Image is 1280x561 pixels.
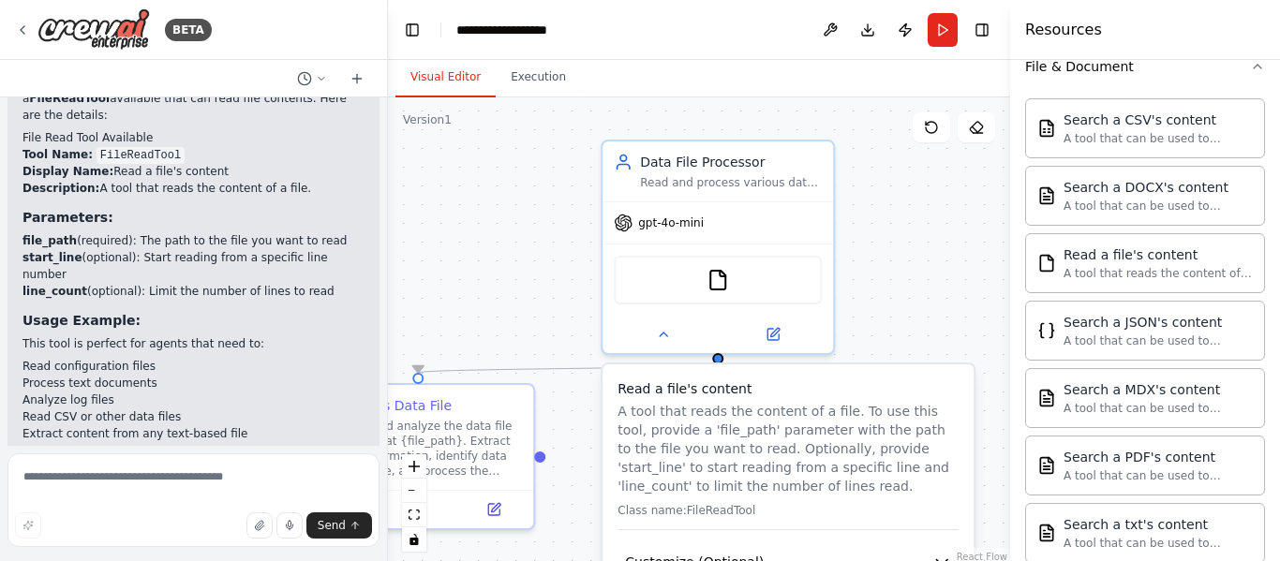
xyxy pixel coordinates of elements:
p: Class name: FileReadTool [618,503,959,518]
div: A tool that can be used to semantic search a query from a MDX's content. [1064,401,1253,416]
strong: start_line [22,251,82,264]
span: gpt-4o-mini [638,215,704,230]
li: Read configuration files [22,358,365,375]
div: React Flow controls [402,454,426,552]
h4: Resources [1025,19,1102,41]
img: JSONSearchTool [1037,321,1056,340]
strong: line_count [22,285,87,298]
div: Process Data File [340,396,452,415]
img: FileReadTool [707,269,729,291]
button: Execution [496,58,581,97]
img: DOCXSearchTool [1037,186,1056,205]
li: Extract content from any text-based file [22,425,365,442]
div: A tool that can be used to semantic search a query from a PDF's content. [1064,468,1253,483]
button: Improve this prompt [15,512,41,539]
h3: Parameters: [22,208,365,227]
button: toggle interactivity [402,527,426,552]
g: Edge from aab5e8de-7242-4a5d-8e80-d8d231f28830 to 8a1985e7-abba-4de8-8102-d40b76142f4a [409,354,727,383]
div: Data File ProcessorRead and process various data files ({file_type}) to extract, analyze, and for... [601,140,835,355]
div: A tool that can be used to semantic search a query from a txt's content. [1064,536,1253,551]
button: Click to speak your automation idea [276,512,303,539]
button: Open in side panel [720,323,826,346]
h3: Read a file's content [618,379,959,398]
strong: Tool Name: [22,148,93,161]
button: Start a new chat [342,67,372,90]
div: Read and process various data files ({file_type}) to extract, analyze, and format the information... [640,175,822,190]
li: (required): The path to the file you want to read [22,232,365,249]
div: Read and analyze the data file located at {file_path}. Extract key information, identify data str... [340,419,522,479]
div: Search a PDF's content [1064,448,1253,466]
div: A tool that reads the content of a file. To use this tool, provide a 'file_path' parameter with t... [1064,266,1253,281]
div: File & Document [1025,57,1134,76]
img: PDFSearchTool [1037,456,1056,475]
li: Read CSV or other data files [22,408,365,425]
button: Open in side panel [462,498,527,521]
p: A tool that reads the content of a file. To use this tool, provide a 'file_path' parameter with t... [618,402,959,495]
h3: Usage Example: [22,311,365,330]
strong: file_path [22,234,77,247]
li: Process text documents [22,375,365,391]
div: Search a MDX's content [1064,380,1253,399]
div: Data File Processor [640,153,822,171]
button: File & Document [1025,42,1265,91]
div: A tool that can be used to semantic search a query from a CSV's content. [1064,131,1253,146]
strong: Description: [22,182,99,195]
strong: FileReadTool [29,92,110,105]
nav: breadcrumb [456,21,569,39]
button: Hide left sidebar [399,17,425,43]
button: zoom out [402,479,426,503]
img: TXTSearchTool [1037,524,1056,542]
span: Send [318,518,346,533]
h2: File Read Tool Available [22,129,365,146]
p: Read a file's content A tool that reads the content of a file. [22,146,365,197]
div: Search a CSV's content [1064,111,1253,129]
img: MDXSearchTool [1037,389,1056,407]
button: Visual Editor [395,58,496,97]
img: CSVSearchTool [1037,119,1056,138]
li: (optional): Limit the number of lines to read [22,283,365,300]
code: FileReadTool [97,147,185,164]
img: FileReadTool [1037,254,1056,273]
div: Process Data FileRead and analyze the data file located at {file_path}. Extract key information, ... [301,383,535,530]
img: Logo [37,8,150,51]
button: Send [306,512,372,539]
div: Search a DOCX's content [1064,178,1253,197]
button: Upload files [246,512,273,539]
button: zoom in [402,454,426,479]
li: Analyze log files [22,391,365,408]
div: BETA [165,19,212,41]
div: Version 1 [403,112,452,127]
div: A tool that can be used to semantic search a query from a DOCX's content. [1064,199,1253,214]
strong: Display Name: [22,165,113,178]
div: Search a txt's content [1064,515,1253,534]
div: Read a file's content [1064,245,1253,264]
p: This tool is perfect for agents that need to: [22,335,365,352]
div: A tool that can be used to semantic search a query from a JSON's content. [1064,333,1253,348]
li: (optional): Start reading from a specific line number [22,249,365,283]
button: fit view [402,503,426,527]
button: Hide right sidebar [969,17,995,43]
p: Great! I found the file reading tool you're looking for. There's a available that can read file c... [22,73,365,124]
button: Switch to previous chat [290,67,335,90]
div: Search a JSON's content [1064,313,1253,332]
